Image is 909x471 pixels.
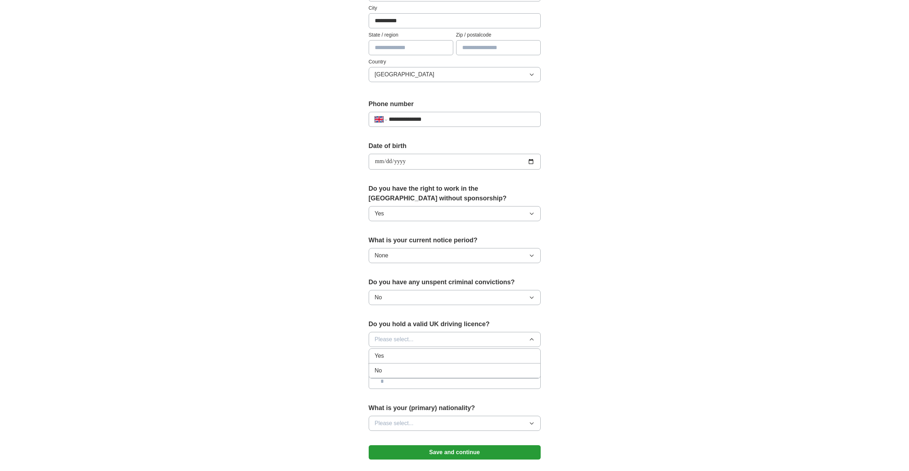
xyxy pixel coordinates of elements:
[375,293,382,302] span: No
[369,445,541,460] button: Save and continue
[375,366,382,375] span: No
[369,332,541,347] button: Please select...
[369,403,541,413] label: What is your (primary) nationality?
[369,141,541,151] label: Date of birth
[375,251,388,260] span: None
[369,184,541,203] label: Do you have the right to work in the [GEOGRAPHIC_DATA] without sponsorship?
[369,67,541,82] button: [GEOGRAPHIC_DATA]
[369,235,541,245] label: What is your current notice period?
[369,319,541,329] label: Do you hold a valid UK driving licence?
[375,352,384,360] span: Yes
[375,419,414,428] span: Please select...
[375,70,435,79] span: [GEOGRAPHIC_DATA]
[369,99,541,109] label: Phone number
[375,335,414,344] span: Please select...
[369,290,541,305] button: No
[369,31,453,39] label: State / region
[369,58,541,66] label: Country
[456,31,541,39] label: Zip / postalcode
[369,416,541,431] button: Please select...
[369,206,541,221] button: Yes
[375,209,384,218] span: Yes
[369,248,541,263] button: None
[369,4,541,12] label: City
[369,277,541,287] label: Do you have any unspent criminal convictions?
